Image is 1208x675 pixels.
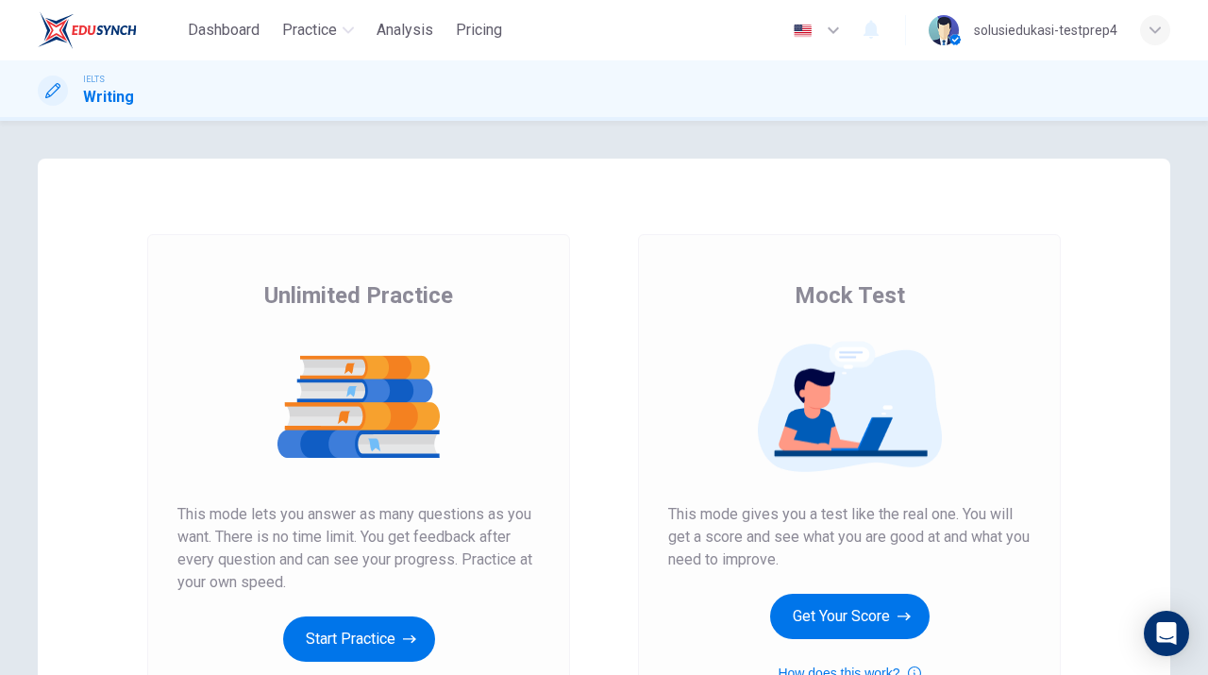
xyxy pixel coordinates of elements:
span: Pricing [456,19,502,42]
span: Practice [282,19,337,42]
img: en [791,24,814,38]
img: EduSynch logo [38,11,137,49]
span: This mode lets you answer as many questions as you want. There is no time limit. You get feedback... [177,503,540,594]
button: Get Your Score [770,594,930,639]
span: Mock Test [795,280,905,311]
span: Analysis [377,19,433,42]
img: Profile picture [929,15,959,45]
button: Dashboard [180,13,267,47]
button: Analysis [369,13,441,47]
span: IELTS [83,73,105,86]
h1: Writing [83,86,134,109]
span: This mode gives you a test like the real one. You will get a score and see what you are good at a... [668,503,1031,571]
div: Open Intercom Messenger [1144,611,1189,656]
button: Practice [275,13,361,47]
span: Unlimited Practice [264,280,453,311]
span: Dashboard [188,19,260,42]
div: solusiedukasi-testprep4 [974,19,1117,42]
button: Start Practice [283,616,435,662]
a: EduSynch logo [38,11,180,49]
button: Pricing [448,13,510,47]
